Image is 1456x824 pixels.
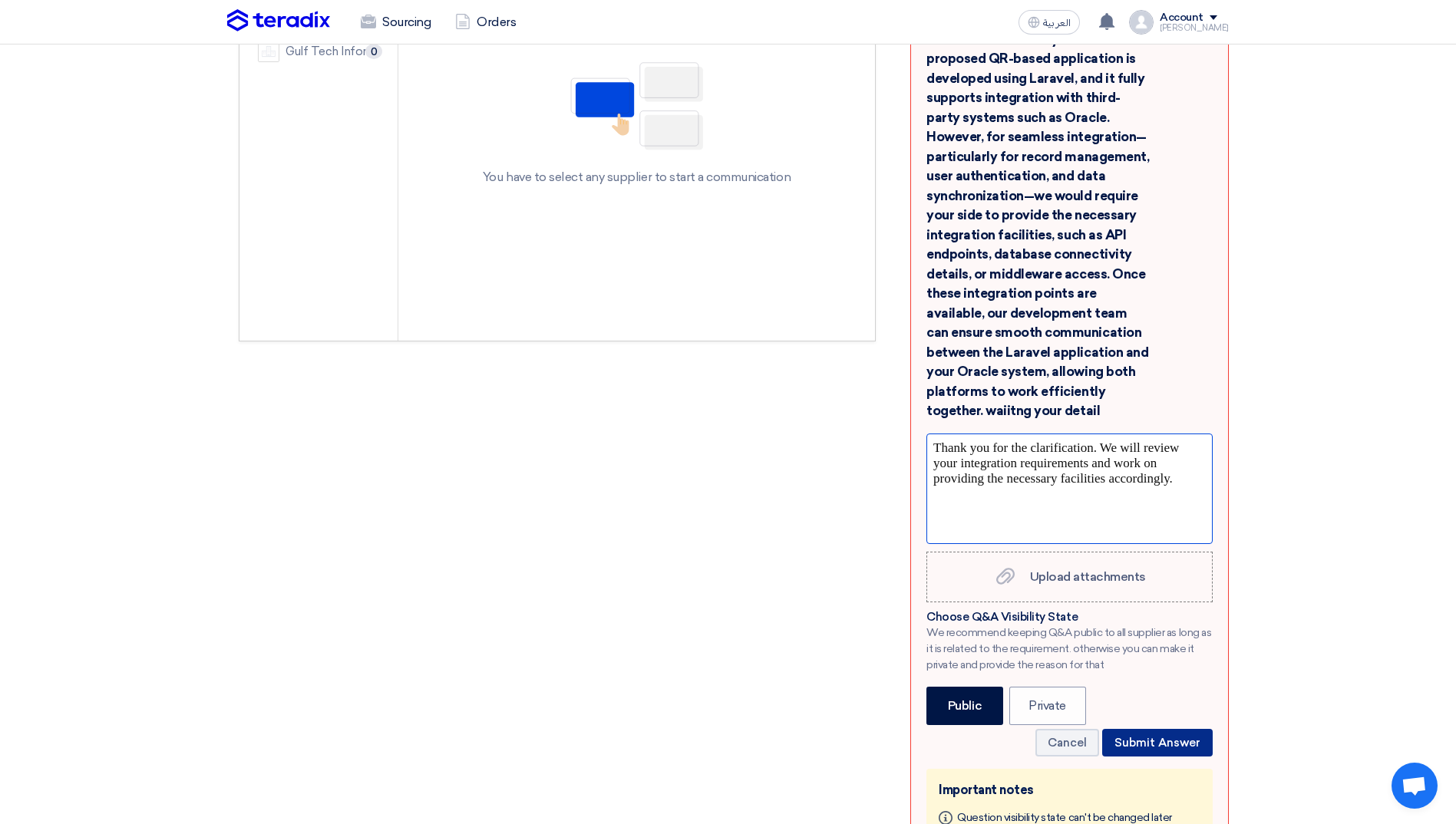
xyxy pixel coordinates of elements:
span: Upload attachments [1030,569,1146,584]
div: Open chat [1392,763,1438,809]
button: العربية [1019,10,1080,35]
div: You have to select any supplier to start a communication [483,168,791,186]
img: Teradix logo [227,9,330,32]
span: Question visibility state can't be changed later [957,811,1172,824]
span: Thank you for the clarification. We will review your integration requirements and work on providi... [933,440,1179,486]
img: company-name [258,41,279,62]
img: profile_test.png [1129,10,1154,35]
label: Public [926,687,1003,725]
span: 0 [365,44,382,59]
div: Important notes [939,781,1200,799]
div: We recommend keeping Q&A public to all supplier as long as it is related to the requirement. othe... [926,625,1213,673]
a: Sourcing [348,5,443,39]
div: Account [1160,12,1203,25]
div: Choose Q&A Visibility State [926,610,1213,625]
button: Submit Answer [1102,729,1213,756]
div: Gulf Tech Information Technology Co. [286,43,379,61]
div: Type your answer here... [926,433,1213,544]
a: Orders [443,5,528,39]
button: Cancel [1035,729,1099,756]
div: [PERSON_NAME] [1160,24,1229,32]
span: العربية [1043,18,1071,28]
img: No Partner Selected [560,57,714,155]
label: Private [1009,687,1086,725]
